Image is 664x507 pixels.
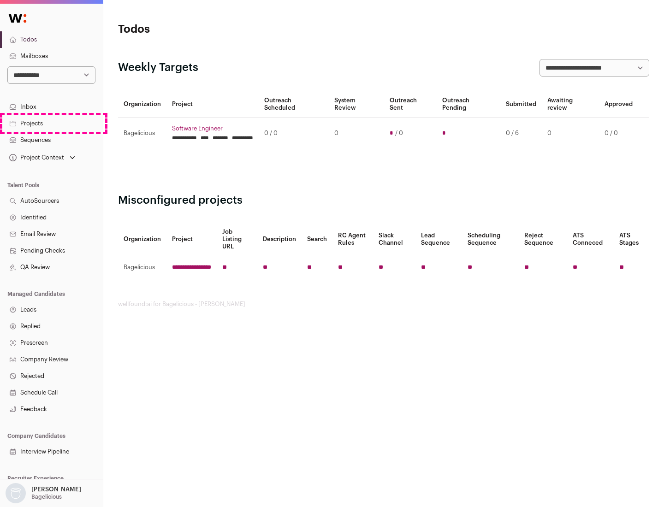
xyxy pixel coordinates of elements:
[118,91,166,118] th: Organization
[4,483,83,503] button: Open dropdown
[542,91,599,118] th: Awaiting review
[500,118,542,149] td: 0 / 6
[567,223,613,256] th: ATS Conneced
[166,223,217,256] th: Project
[384,91,437,118] th: Outreach Sent
[4,9,31,28] img: Wellfound
[395,130,403,137] span: / 0
[437,91,500,118] th: Outreach Pending
[118,256,166,279] td: Bagelicious
[332,223,373,256] th: RC Agent Rules
[31,486,81,493] p: [PERSON_NAME]
[462,223,519,256] th: Scheduling Sequence
[7,151,77,164] button: Open dropdown
[542,118,599,149] td: 0
[31,493,62,501] p: Bagelicious
[500,91,542,118] th: Submitted
[257,223,302,256] th: Description
[118,22,295,37] h1: Todos
[118,118,166,149] td: Bagelicious
[7,154,64,161] div: Project Context
[259,118,329,149] td: 0 / 0
[118,193,649,208] h2: Misconfigured projects
[259,91,329,118] th: Outreach Scheduled
[118,301,649,308] footer: wellfound:ai for Bagelicious - [PERSON_NAME]
[519,223,568,256] th: Reject Sequence
[329,91,384,118] th: System Review
[373,223,415,256] th: Slack Channel
[599,118,638,149] td: 0 / 0
[329,118,384,149] td: 0
[118,60,198,75] h2: Weekly Targets
[217,223,257,256] th: Job Listing URL
[614,223,649,256] th: ATS Stages
[415,223,462,256] th: Lead Sequence
[172,125,253,132] a: Software Engineer
[302,223,332,256] th: Search
[599,91,638,118] th: Approved
[166,91,259,118] th: Project
[118,223,166,256] th: Organization
[6,483,26,503] img: nopic.png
